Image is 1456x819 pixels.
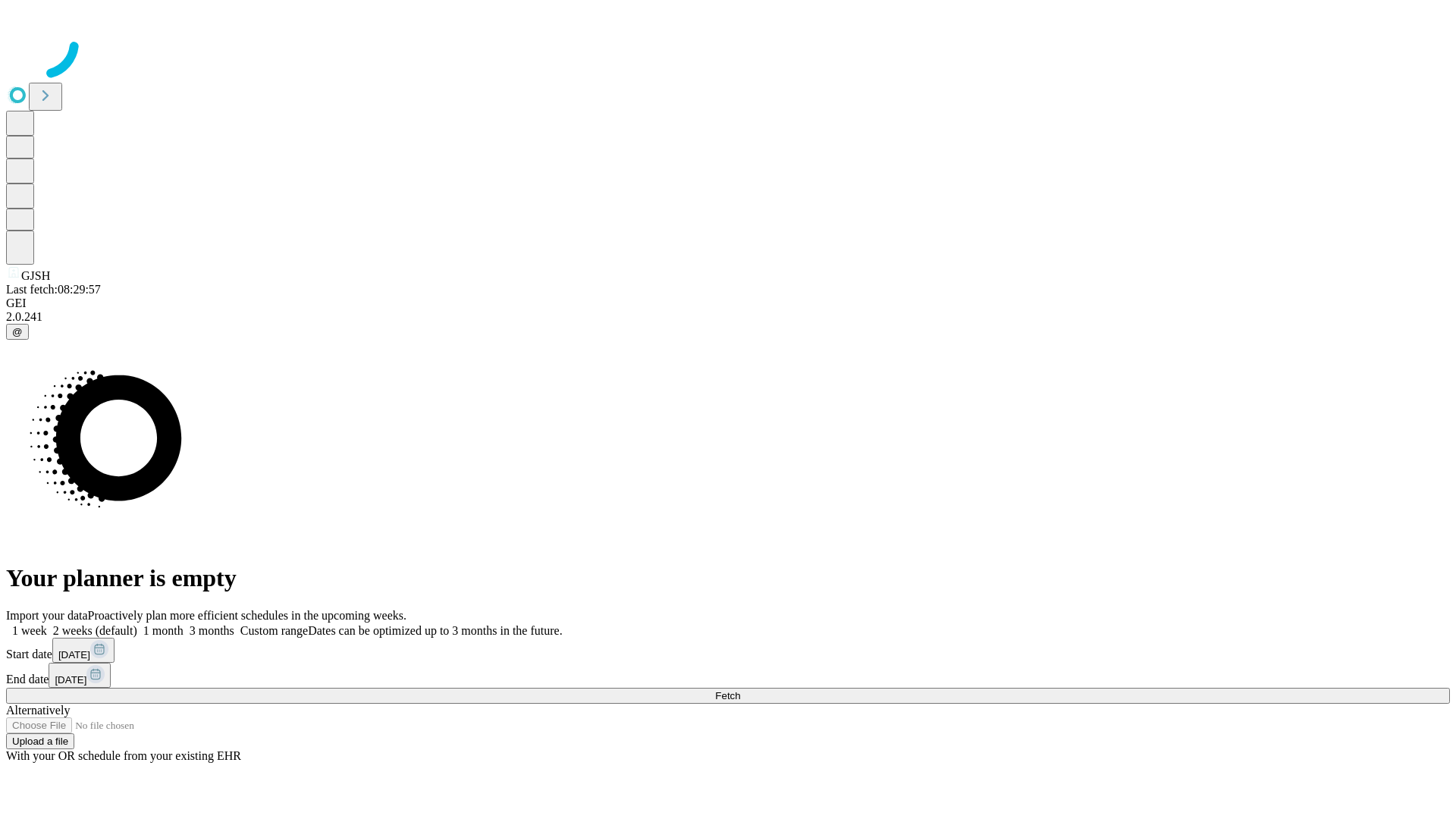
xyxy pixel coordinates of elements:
[6,283,101,296] span: Last fetch: 08:29:57
[53,624,137,637] span: 2 weeks (default)
[49,663,111,688] button: [DATE]
[6,749,241,762] span: With your OR schedule from your existing EHR
[6,564,1450,592] h1: Your planner is empty
[6,663,1450,688] div: End date
[6,733,74,749] button: Upload a file
[52,638,115,663] button: [DATE]
[58,649,90,661] span: [DATE]
[88,609,406,622] span: Proactively plan more efficient schedules in the upcoming weeks.
[21,269,50,282] span: GJSH
[6,310,1450,324] div: 2.0.241
[6,609,88,622] span: Import your data
[6,638,1450,663] div: Start date
[6,688,1450,704] button: Fetch
[240,624,308,637] span: Custom range
[6,297,1450,310] div: GEI
[6,704,70,717] span: Alternatively
[715,690,740,701] span: Fetch
[12,624,47,637] span: 1 week
[190,624,234,637] span: 3 months
[12,326,23,337] span: @
[55,674,86,686] span: [DATE]
[143,624,184,637] span: 1 month
[6,324,29,340] button: @
[308,624,562,637] span: Dates can be optimized up to 3 months in the future.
